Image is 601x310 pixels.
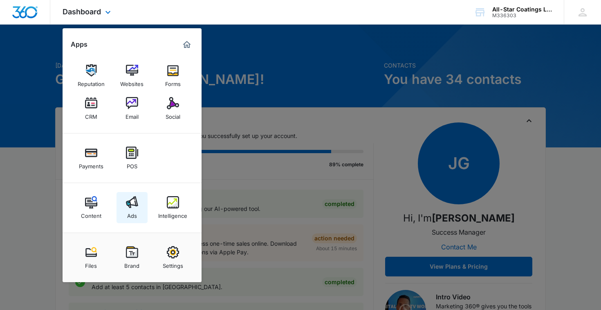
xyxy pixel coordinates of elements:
a: Social [157,93,188,124]
a: Intelligence [157,192,188,223]
a: Payments [76,143,107,174]
a: Forms [157,60,188,91]
div: account name [492,6,552,13]
a: Content [76,192,107,223]
a: Ads [117,192,148,223]
div: Content [81,208,101,219]
div: Reputation [78,77,105,87]
a: CRM [76,93,107,124]
div: Websites [120,77,144,87]
a: Reputation [76,60,107,91]
a: Files [76,242,107,273]
div: Brand [124,258,139,269]
div: Social [166,109,180,120]
a: Settings [157,242,188,273]
div: Files [85,258,97,269]
a: POS [117,143,148,174]
div: Settings [163,258,183,269]
div: Forms [165,77,181,87]
div: Intelligence [158,208,187,219]
div: Payments [79,159,103,170]
a: Websites [117,60,148,91]
h2: Apps [71,41,87,48]
span: Dashboard [63,7,101,16]
div: account id [492,13,552,18]
div: CRM [85,109,97,120]
div: Ads [127,208,137,219]
a: Marketing 360® Dashboard [180,38,193,51]
div: Email [126,109,139,120]
div: POS [127,159,137,170]
a: Brand [117,242,148,273]
a: Email [117,93,148,124]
